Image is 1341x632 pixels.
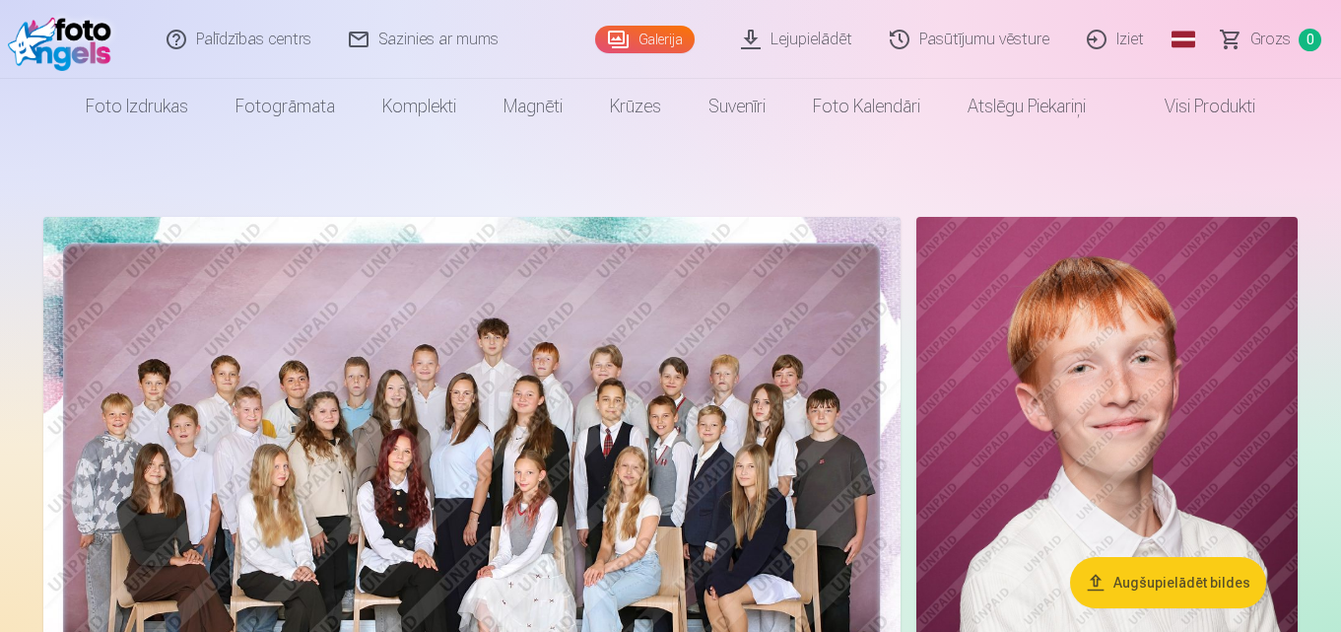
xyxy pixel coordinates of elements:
[1250,28,1291,51] span: Grozs
[1299,29,1321,51] span: 0
[359,79,480,134] a: Komplekti
[1109,79,1279,134] a: Visi produkti
[212,79,359,134] a: Fotogrāmata
[586,79,685,134] a: Krūzes
[944,79,1109,134] a: Atslēgu piekariņi
[685,79,789,134] a: Suvenīri
[62,79,212,134] a: Foto izdrukas
[1070,557,1266,608] button: Augšupielādēt bildes
[789,79,944,134] a: Foto kalendāri
[595,26,695,53] a: Galerija
[8,8,121,71] img: /fa1
[480,79,586,134] a: Magnēti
